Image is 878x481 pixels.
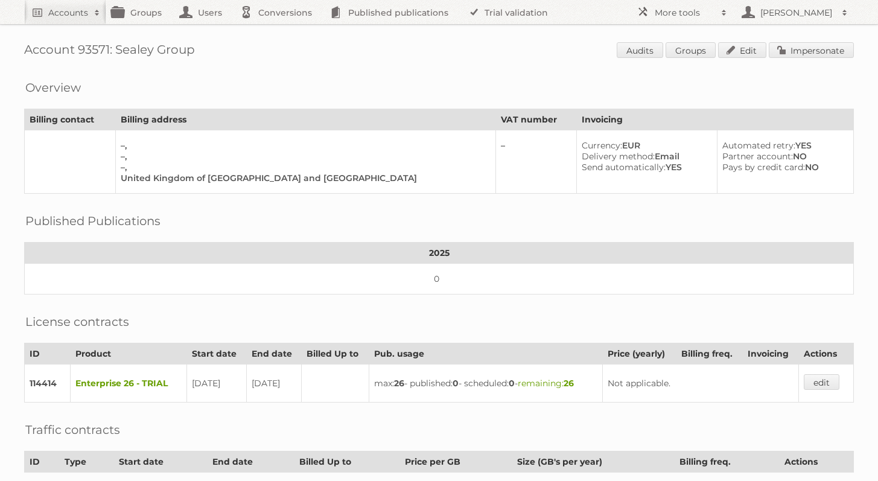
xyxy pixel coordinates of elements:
td: 0 [25,264,854,295]
th: End date [208,451,294,473]
th: Pub. usage [369,343,603,365]
h2: [PERSON_NAME] [757,7,836,19]
th: Actions [780,451,854,473]
div: YES [582,162,707,173]
th: Invoicing [577,109,854,130]
a: Groups [666,42,716,58]
th: VAT number [495,109,576,130]
th: Billing contact [25,109,116,130]
strong: 26 [564,378,574,389]
span: Partner account: [722,151,793,162]
a: Impersonate [769,42,854,58]
th: Size (GB's per year) [512,451,675,473]
th: Product [71,343,187,365]
div: YES [722,140,844,151]
th: Billing address [116,109,496,130]
th: End date [247,343,302,365]
h2: Traffic contracts [25,421,120,439]
th: Actions [798,343,853,365]
div: –, [121,162,486,173]
th: Start date [114,451,208,473]
th: Price (yearly) [602,343,676,365]
span: Currency: [582,140,622,151]
th: Billed Up to [294,451,400,473]
td: – [495,130,576,194]
td: Enterprise 26 - TRIAL [71,365,187,403]
h2: Accounts [48,7,88,19]
th: Billed Up to [302,343,369,365]
span: remaining: [518,378,574,389]
th: ID [25,451,60,473]
td: Not applicable. [602,365,798,403]
a: Edit [718,42,766,58]
div: United Kingdom of [GEOGRAPHIC_DATA] and [GEOGRAPHIC_DATA] [121,173,486,183]
strong: 26 [394,378,404,389]
th: Invoicing [743,343,798,365]
span: Send automatically: [582,162,666,173]
h2: License contracts [25,313,129,331]
div: NO [722,151,844,162]
strong: 0 [453,378,459,389]
th: Billing freq. [676,343,743,365]
div: EUR [582,140,707,151]
a: edit [804,374,839,390]
th: Billing freq. [675,451,780,473]
h2: Published Publications [25,212,161,230]
td: max: - published: - scheduled: - [369,365,603,403]
a: Audits [617,42,663,58]
span: Delivery method: [582,151,655,162]
th: Start date [187,343,247,365]
div: –, [121,140,486,151]
th: ID [25,343,71,365]
h2: Overview [25,78,81,97]
strong: 0 [509,378,515,389]
div: NO [722,162,844,173]
h1: Account 93571: Sealey Group [24,42,854,60]
td: 114414 [25,365,71,403]
th: Price per GB [400,451,512,473]
td: [DATE] [247,365,302,403]
th: Type [59,451,113,473]
th: 2025 [25,243,854,264]
td: [DATE] [187,365,247,403]
div: Email [582,151,707,162]
h2: More tools [655,7,715,19]
div: –, [121,151,486,162]
span: Automated retry: [722,140,795,151]
span: Pays by credit card: [722,162,805,173]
